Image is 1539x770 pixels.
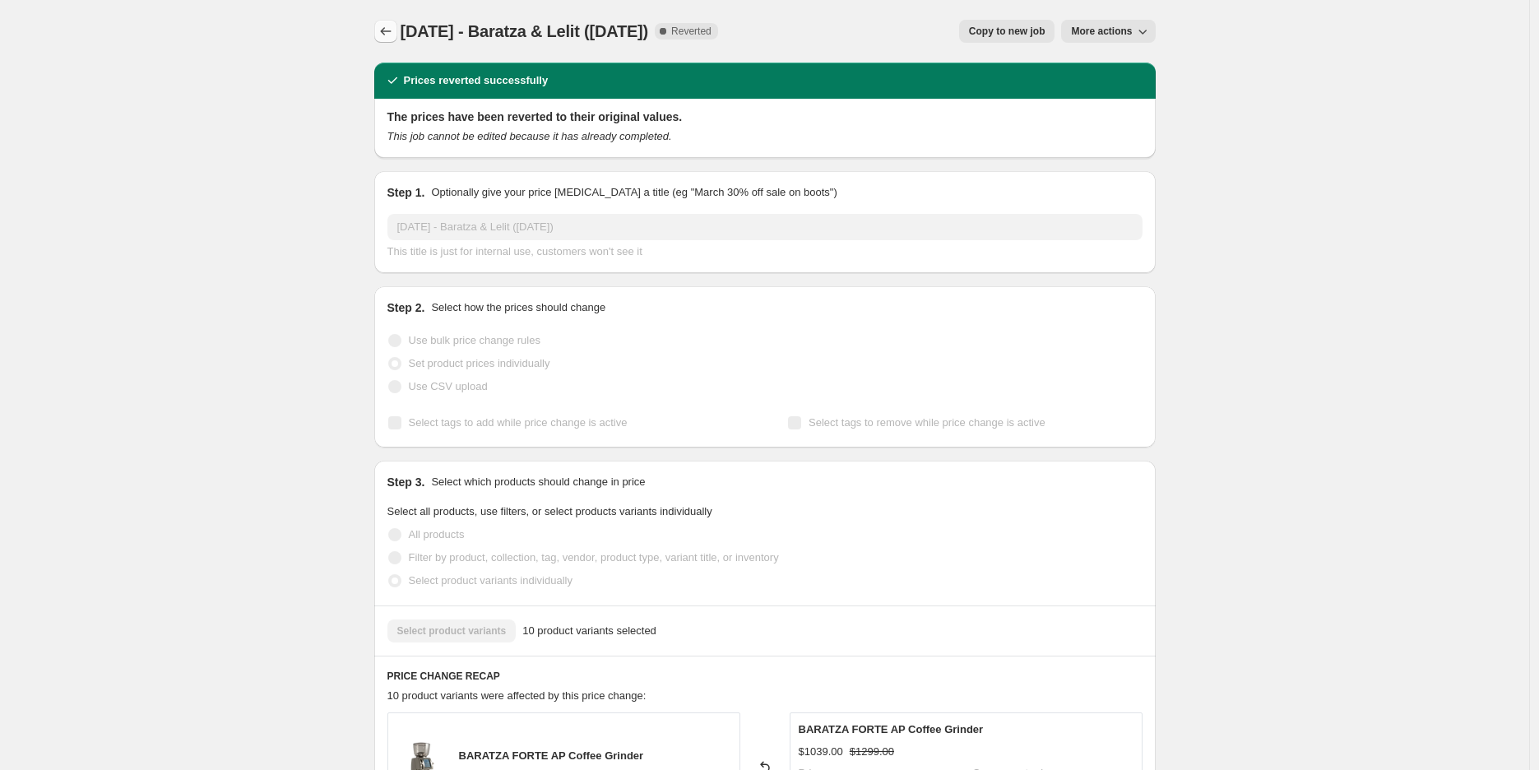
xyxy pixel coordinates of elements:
span: Select product variants individually [409,574,572,587]
i: This job cannot be edited because it has already completed. [387,130,672,142]
span: BARATZA FORTE AP Coffee Grinder [459,749,644,762]
span: 10 product variants were affected by this price change: [387,689,647,702]
span: Filter by product, collection, tag, vendor, product type, variant title, or inventory [409,551,779,564]
span: All products [409,528,465,540]
span: Select all products, use filters, or select products variants individually [387,505,712,517]
h2: Step 1. [387,184,425,201]
span: This title is just for internal use, customers won't see it [387,245,642,257]
p: Select how the prices should change [431,299,605,316]
strike: $1299.00 [850,744,894,760]
span: Select tags to add while price change is active [409,416,628,429]
h2: The prices have been reverted to their original values. [387,109,1143,125]
span: [DATE] - Baratza & Lelit ([DATE]) [401,22,649,40]
span: More actions [1071,25,1132,38]
span: 10 product variants selected [522,623,656,639]
span: Copy to new job [969,25,1045,38]
button: More actions [1061,20,1155,43]
span: Use bulk price change rules [409,334,540,346]
h6: PRICE CHANGE RECAP [387,670,1143,683]
div: $1039.00 [799,744,843,760]
h2: Prices reverted successfully [404,72,549,89]
input: 30% off holiday sale [387,214,1143,240]
p: Select which products should change in price [431,474,645,490]
h2: Step 2. [387,299,425,316]
button: Copy to new job [959,20,1055,43]
span: Use CSV upload [409,380,488,392]
p: Optionally give your price [MEDICAL_DATA] a title (eg "March 30% off sale on boots") [431,184,837,201]
span: Reverted [671,25,712,38]
button: Price change jobs [374,20,397,43]
span: Select tags to remove while price change is active [809,416,1045,429]
h2: Step 3. [387,474,425,490]
span: BARATZA FORTE AP Coffee Grinder [799,723,984,735]
span: Set product prices individually [409,357,550,369]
